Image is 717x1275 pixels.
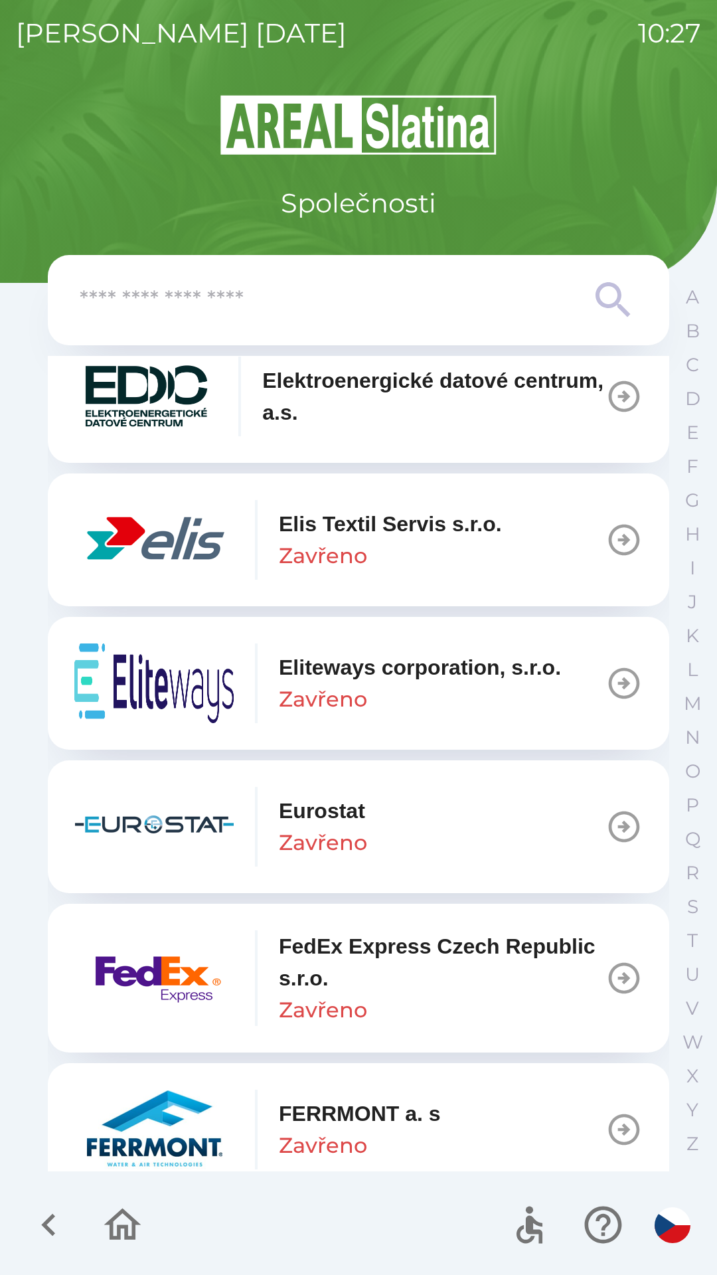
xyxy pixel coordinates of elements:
p: D [685,387,700,410]
p: C [686,353,699,377]
button: E [676,416,709,450]
p: S [687,895,698,918]
button: F [676,450,709,483]
button: Elis Textil Servis s.r.o.Zavřeno [48,473,669,606]
button: O [676,754,709,788]
img: 4ce18c3f-dc5f-4c08-bd09-4be314d27d62.png [74,938,234,1018]
img: 273cd49a-9785-4561-814d-eb2d56825dbd.png [74,1090,234,1169]
button: FERRMONT a. sZavřeno [48,1063,669,1196]
p: K [686,624,699,647]
p: V [686,997,699,1020]
button: B [676,314,709,348]
button: C [676,348,709,382]
button: X [676,1059,709,1093]
p: Eurostat [279,795,365,827]
p: O [685,760,700,783]
button: A [676,280,709,314]
img: 45bc38d1-bb57-4fa3-88e0-fab4987d9a19.png [74,787,234,867]
p: E [686,421,699,444]
p: [PERSON_NAME] [DATE] [16,13,347,53]
p: Zavřeno [279,994,367,1026]
button: K [676,619,709,653]
p: A [686,286,699,309]
p: Y [686,1098,698,1122]
button: N [676,721,709,754]
p: Zavřeno [279,683,367,715]
p: FERRMONT a. s [279,1098,441,1130]
p: X [686,1064,698,1088]
img: Logo [48,93,669,157]
img: cs flag [655,1207,690,1243]
button: T [676,924,709,958]
p: Elis Textil Servis s.r.o. [279,508,502,540]
button: FedEx Express Czech Republic s.r.o.Zavřeno [48,904,669,1053]
button: L [676,653,709,687]
button: EurostatZavřeno [48,760,669,893]
p: P [686,794,699,817]
button: S [676,890,709,924]
p: R [686,861,699,885]
p: FedEx Express Czech Republic s.r.o. [279,930,605,994]
p: F [686,455,698,478]
img: fb646cb0-fe6b-40c1-9c4b-3980639a5307.png [74,643,234,723]
p: T [687,929,698,952]
button: I [676,551,709,585]
button: U [676,958,709,991]
button: Eliteways corporation, s.r.o.Zavřeno [48,617,669,750]
p: Společnosti [281,183,436,223]
button: H [676,517,709,551]
p: Q [685,827,700,851]
button: D [676,382,709,416]
p: W [682,1031,703,1054]
p: U [685,963,700,986]
button: P [676,788,709,822]
img: a15ec88a-ca8a-4a5a-ae8c-887e8aa56ea2.png [74,357,217,436]
p: H [685,523,700,546]
p: J [688,590,697,614]
p: M [684,692,702,715]
button: Elektroenergické datové centrum, a.s. [48,330,669,463]
button: Z [676,1127,709,1161]
button: M [676,687,709,721]
p: Eliteways corporation, s.r.o. [279,651,561,683]
p: B [686,319,700,343]
p: Zavřeno [279,540,367,572]
button: Q [676,822,709,856]
p: L [687,658,698,681]
p: Z [686,1132,698,1155]
p: Zavřeno [279,827,367,859]
button: J [676,585,709,619]
p: N [685,726,700,749]
button: G [676,483,709,517]
button: W [676,1025,709,1059]
p: G [685,489,700,512]
p: I [690,556,695,580]
p: Elektroenergické datové centrum, a.s. [262,365,605,428]
button: Y [676,1093,709,1127]
button: R [676,856,709,890]
img: d6e089ba-b3bf-4d0d-8b19-bc9c6ff21faa.png [74,500,234,580]
p: 10:27 [638,13,701,53]
button: V [676,991,709,1025]
p: Zavřeno [279,1130,367,1161]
